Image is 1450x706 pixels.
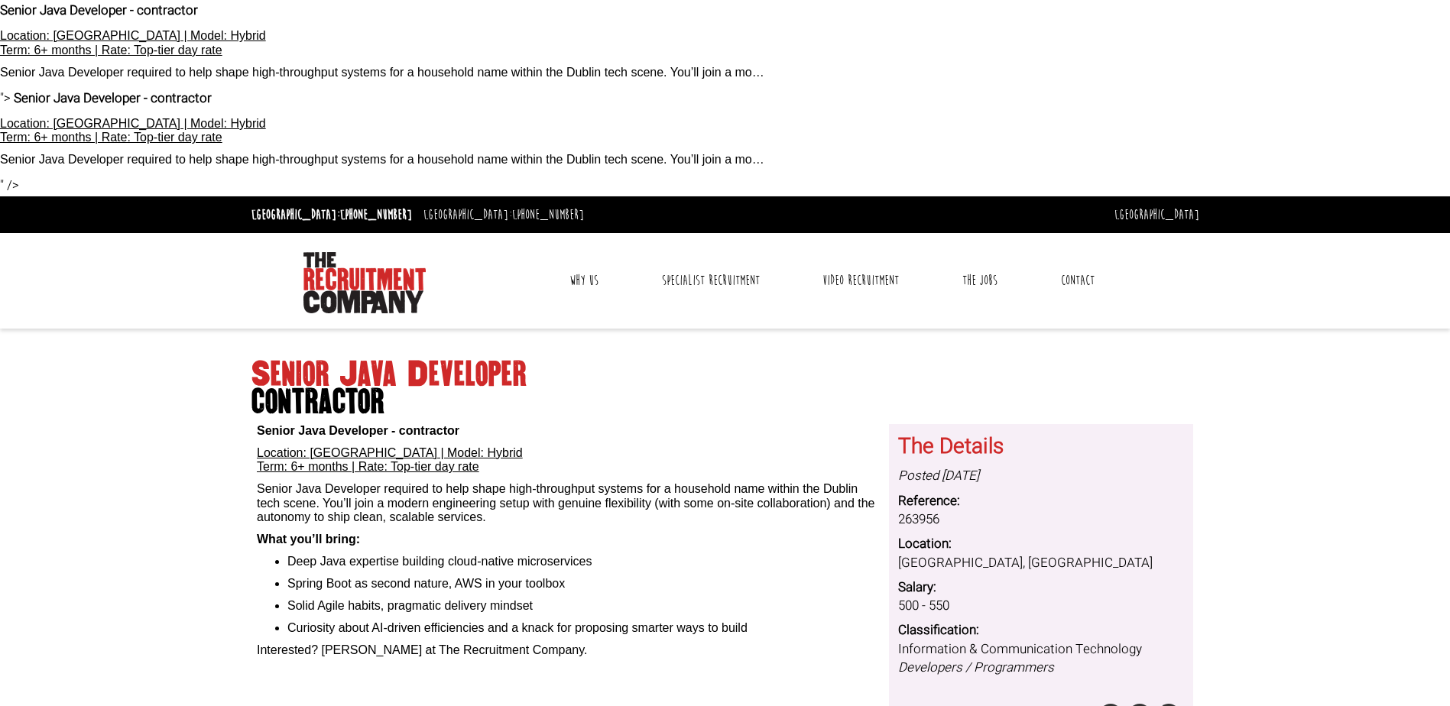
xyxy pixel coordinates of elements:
li: [GEOGRAPHIC_DATA]: [248,202,416,227]
li: Solid Agile habits, pragmatic delivery mindset [287,599,877,613]
p: Interested? [PERSON_NAME] at The Recruitment Company. [257,643,877,657]
dt: Location: [898,535,1184,553]
p: Senior Java Developer required to help shape high-throughput systems for a household name within ... [257,482,877,524]
b: Senior Java Developer - contractor [14,89,212,108]
dt: Reference: [898,492,1184,510]
li: Deep Java expertise building cloud-native microservices [287,555,877,568]
dd: [GEOGRAPHIC_DATA], [GEOGRAPHIC_DATA] [898,554,1184,572]
dd: 263956 [898,510,1184,529]
h3: The Details [898,436,1184,459]
dt: Classification: [898,621,1184,640]
b: Senior Java Developer - contractor [257,424,459,437]
dd: 500 - 550 [898,597,1184,615]
a: Contact [1049,261,1106,300]
a: [PHONE_NUMBER] [512,206,584,223]
a: Video Recruitment [811,261,910,300]
li: Spring Boot as second nature, AWS in your toolbox [287,577,877,591]
a: Specialist Recruitment [650,261,771,300]
a: [GEOGRAPHIC_DATA] [1114,206,1199,223]
i: Posted [DATE] [898,466,979,485]
h1: Senior Java Developer [251,361,1199,416]
u: Location: [GEOGRAPHIC_DATA] | Model: Hybrid Term: 6+ months | Rate: Top-tier day rate [257,446,523,473]
a: Why Us [558,261,610,300]
span: contractor [251,388,1199,416]
li: [GEOGRAPHIC_DATA]: [420,202,588,227]
dt: Salary: [898,578,1184,597]
b: What you’ll bring: [257,533,360,546]
i: Developers / Programmers [898,658,1054,677]
a: [PHONE_NUMBER] [340,206,412,223]
dd: Information & Communication Technology [898,640,1184,678]
img: The Recruitment Company [303,252,426,313]
li: Curiosity about AI-driven efficiencies and a knack for proposing smarter ways to build [287,621,877,635]
a: The Jobs [951,261,1009,300]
